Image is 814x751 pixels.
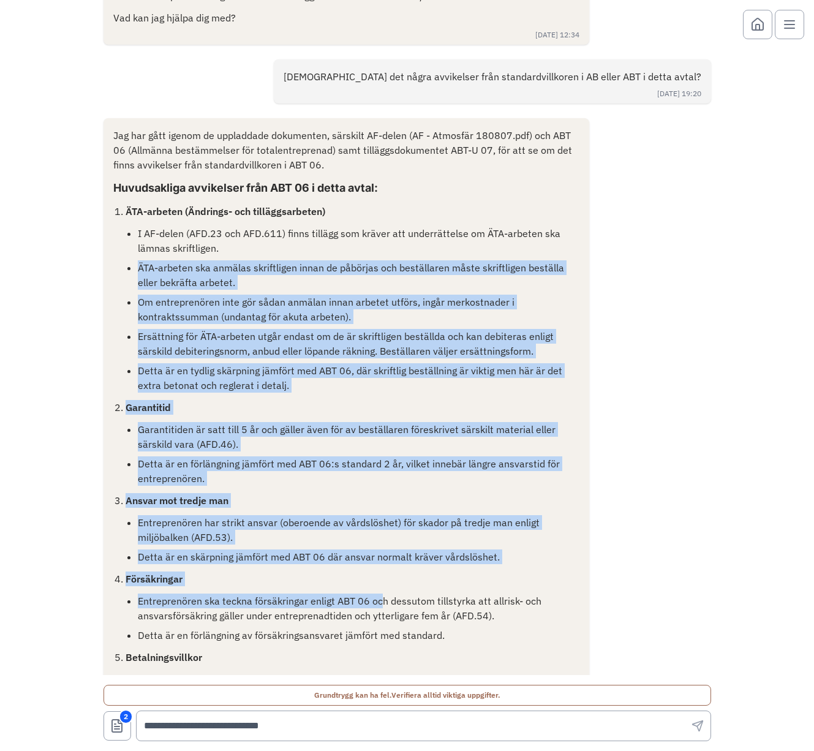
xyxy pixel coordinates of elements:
[284,89,701,99] div: [DATE] 19:20
[314,690,500,700] span: Grundtrygg kan ha fel.
[138,672,580,701] li: Betalning sker mot faktura en gång per månad med 30 dagars betalningstid, men fakturor under juni...
[113,128,580,172] p: Jag har gått igenom de uppladdade dokumenten, särskilt AF-delen (AF - Atmosfär 180807.pdf) och AB...
[138,594,580,623] li: Entreprenören ska teckna försäkringar enligt ABT 06 och dessutom tillstyrka att allrisk- och ansv...
[126,205,325,217] strong: ÄTA-arbeten (Ändrings- och tilläggsarbeten)
[126,651,202,663] strong: Betalningsvillkor
[138,515,580,545] li: Entreprenören har strikt ansvar (oberoende av vårdslöshet) för skador på tredje man enligt miljöb...
[775,10,804,39] button: Open menu
[138,329,580,358] li: Ersättning för ÄTA-arbeten utgår endast om de är skriftligen beställda och kan debiteras enligt s...
[138,260,580,290] li: ÄTA-arbeten ska anmälas skriftligen innan de påbörjas och beställaren måste skriftligen beställa ...
[284,69,701,84] p: [DEMOGRAPHIC_DATA] det några avvikelser från standardvillkoren i AB eller ABT i detta avtal?
[119,709,133,724] span: 2
[104,711,131,741] button: Visa dokument
[138,226,580,255] li: I AF-delen (AFD.23 och AFD.611) finns tillägg som kräver att underrättelse om ÄTA-arbeten ska läm...
[126,401,171,413] strong: Garantitid
[138,549,580,564] li: Detta är en skärpning jämfört med ABT 06 där ansvar normalt kräver vårdslöshet.
[138,422,580,451] li: Garantitiden är satt till 5 år och gäller även för av beställaren föreskrivet särskilt material e...
[138,628,580,643] li: Detta är en förlängning av försäkringsansvaret jämfört med standard.
[138,295,580,324] li: Om entreprenören inte gör sådan anmälan innan arbetet utförs, ingår merkostnader i kontraktssumma...
[113,179,580,197] h3: Huvudsakliga avvikelser från ABT 06 i detta avtal:
[138,456,580,486] li: Detta är en förlängning jämfört med ABT 06:s standard 2 år, vilket innebär längre ansvarstid för ...
[126,573,183,585] strong: Försäkringar
[138,363,580,393] li: Detta är en tydlig skärpning jämfört med ABT 06, där skriftlig beställning är viktig men här är d...
[391,690,500,700] span: Verifiera alltid viktiga uppgifter.
[126,494,228,507] strong: Ansvar mot tredje man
